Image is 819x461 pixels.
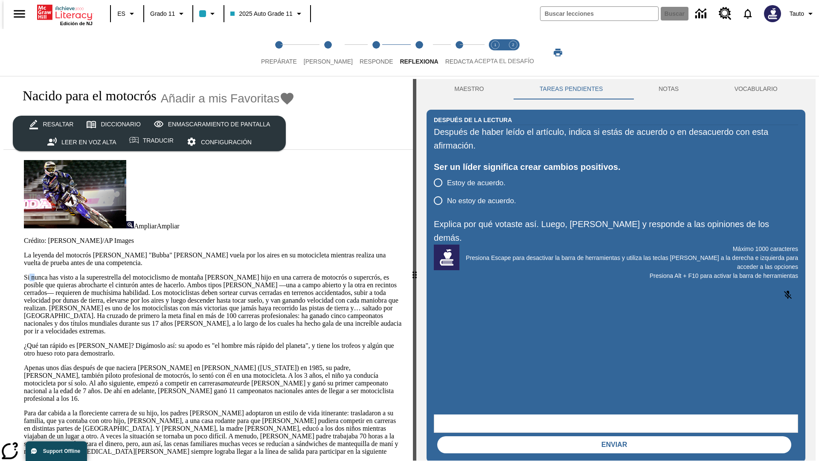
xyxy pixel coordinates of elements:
div: Instructional Panel Tabs [427,79,805,99]
span: Redacta [445,58,473,65]
button: Prepárate step 1 of 5 [254,29,304,76]
text: 2 [512,43,514,47]
button: Support Offline [26,441,87,461]
span: ES [117,9,125,18]
button: Lee step 2 of 5 [297,29,360,76]
button: Reflexiona step 4 of 5 [393,29,445,76]
h2: Después de la lectura [434,115,512,125]
a: Notificaciones [737,3,759,25]
div: Diccionario [101,119,140,130]
input: Buscar campo [540,7,658,20]
p: Apenas unos días después de que naciera [PERSON_NAME] en [PERSON_NAME] ([US_STATE]) en 1985, su p... [24,364,403,403]
button: Perfil/Configuración [786,6,819,21]
span: 2025 Auto Grade 11 [230,9,292,18]
div: poll [434,174,523,210]
button: Enmascaramiento de pantalla [147,116,277,134]
button: Resaltar [22,116,80,134]
button: Acepta el desafío lee step 1 of 2 [483,29,508,76]
div: Portada [37,3,93,26]
img: El corredor de motocrós James Stewart vuela por los aires en su motocicleta de montaña. [24,160,126,228]
span: ACEPTA EL DESAFÍO [474,58,534,64]
p: Crédito: [PERSON_NAME]/AP Images [24,237,403,245]
button: Leer en voz alta [41,133,123,151]
p: Máximo 1000 caracteres [434,245,798,254]
button: Escoja un nuevo avatar [759,3,786,25]
span: Reflexiona [400,58,438,65]
p: ¿Qué tan rápido es [PERSON_NAME]? Digámoslo así: su apodo es "el hombre más rápido del planeta", ... [24,342,403,357]
p: Presiona Alt + F10 para activar la barra de herramientas [434,271,798,280]
img: Avatar [764,5,781,22]
button: Imprimir [544,45,572,60]
div: activity [416,79,816,461]
span: Ampliar [134,222,157,230]
div: split button [13,116,286,151]
button: Traducir [123,133,180,148]
em: amateur [221,379,243,387]
button: Acepta el desafío contesta step 2 of 2 [501,29,526,76]
button: Diccionario [80,116,147,134]
a: Centro de información [690,2,714,26]
span: Ampliar [157,222,179,230]
button: Lenguaje: ES, Selecciona un idioma [113,6,141,21]
button: Clase: 2025 Auto Grade 11, Selecciona una clase [227,6,307,21]
p: La leyenda del motocrós [PERSON_NAME] "Bubba" [PERSON_NAME] vuela por los aires en su motocicleta... [24,251,403,267]
button: Responde step 3 of 5 [353,29,400,76]
span: Estoy de acuerdo. [447,178,505,189]
h1: Nacido para el motocrós [14,88,157,104]
body: Explica por qué votaste así. Máximo 1000 caracteres Presiona Alt + F10 para activar la barra de h... [3,7,125,15]
button: Grado: Grado 11, Elige un grado [147,6,190,21]
div: Pulsa la tecla de intro o la barra espaciadora y luego presiona las flechas de derecha e izquierd... [413,79,416,461]
button: NOTAS [631,79,707,99]
button: Redacta step 5 of 5 [439,29,480,76]
button: Enviar [437,436,791,453]
button: Maestro [427,79,512,99]
span: Responde [360,58,393,65]
p: Si nunca has visto a la superestrella del motociclismo de montaña [PERSON_NAME] hijo en una carre... [24,274,403,335]
img: Ampliar [126,221,134,228]
text: 1 [494,43,496,47]
span: Grado 11 [150,9,175,18]
p: Presiona Escape para desactivar la barra de herramientas y utiliza las teclas [PERSON_NAME] a la ... [434,254,798,271]
p: Explica por qué votaste así. Luego, [PERSON_NAME] y responde a las opiniones de los demás. [434,217,798,245]
span: Tauto [790,9,804,18]
button: VOCABULARIO [706,79,805,99]
span: Añadir a mis Favoritas [161,92,280,105]
div: Resaltar [43,119,74,130]
div: Traducir [143,135,174,146]
img: translateIcon.svg [129,137,139,144]
div: Configuración [201,137,252,148]
button: TAREAS PENDIENTES [512,79,631,99]
p: Después de haber leído el artículo, indica si estás de acuerdo o en desacuerdo con esta afirmación. [434,125,798,152]
button: Haga clic para activar la función de reconocimiento de voz [778,285,798,305]
div: reading [3,79,413,456]
button: El color de la clase es azul claro. Cambiar el color de la clase. [196,6,221,21]
button: Añadir a mis Favoritas - Nacido para el motocrós [161,91,295,106]
div: Enmascaramiento de pantalla [168,119,270,130]
span: No estoy de acuerdo. [447,195,516,207]
span: [PERSON_NAME] [304,58,353,65]
div: Leer en voz alta [61,137,116,148]
span: Support Offline [43,448,80,454]
span: Edición de NJ [60,21,93,26]
button: Configuración [180,133,258,151]
button: Abrir el menú lateral [7,1,32,26]
span: Prepárate [261,58,297,65]
div: Ser un líder significa crear cambios positivos. [434,160,798,174]
a: Centro de recursos, Se abrirá en una pestaña nueva. [714,2,737,25]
